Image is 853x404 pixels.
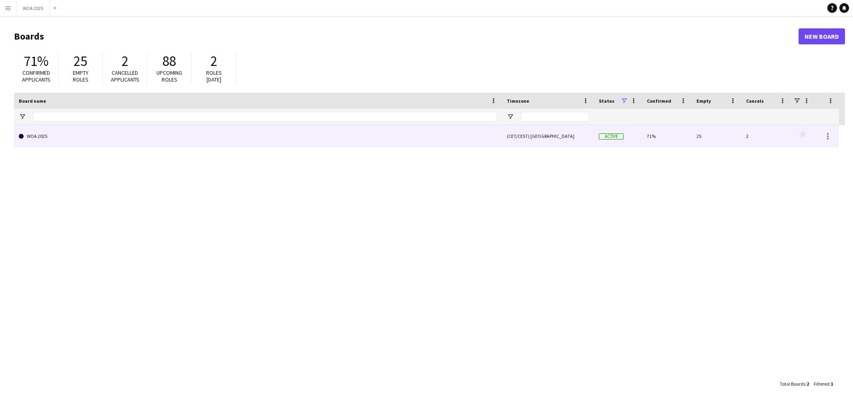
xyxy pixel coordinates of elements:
div: : [780,376,809,392]
span: Board name [19,98,46,104]
span: 1 [831,381,833,387]
span: Confirmed [647,98,671,104]
span: 2 [122,52,128,70]
div: (CET/CEST) [GEOGRAPHIC_DATA] [502,125,594,147]
button: WOA 2025 [16,0,50,16]
span: Roles [DATE] [206,69,222,83]
span: 88 [163,52,176,70]
span: Upcoming roles [157,69,182,83]
span: Confirmed applicants [22,69,50,83]
div: : [814,376,833,392]
span: 25 [74,52,87,70]
span: Cancels [746,98,764,104]
span: Empty roles [73,69,88,83]
span: 2 [807,381,809,387]
span: Filtered [814,381,829,387]
div: 71% [642,125,692,147]
button: Open Filter Menu [19,113,26,120]
span: Timezone [507,98,529,104]
button: Open Filter Menu [507,113,514,120]
span: Empty [696,98,711,104]
a: WOA 2025 [19,125,497,147]
span: Cancelled applicants [111,69,139,83]
span: Total Boards [780,381,805,387]
span: 71% [24,52,48,70]
a: New Board [799,28,845,44]
input: Timezone Filter Input [521,112,589,121]
div: 25 [692,125,741,147]
span: 2 [211,52,217,70]
div: 2 [741,125,791,147]
span: Status [599,98,614,104]
h1: Boards [14,30,799,42]
input: Board name Filter Input [33,112,497,121]
span: Active [599,133,624,139]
